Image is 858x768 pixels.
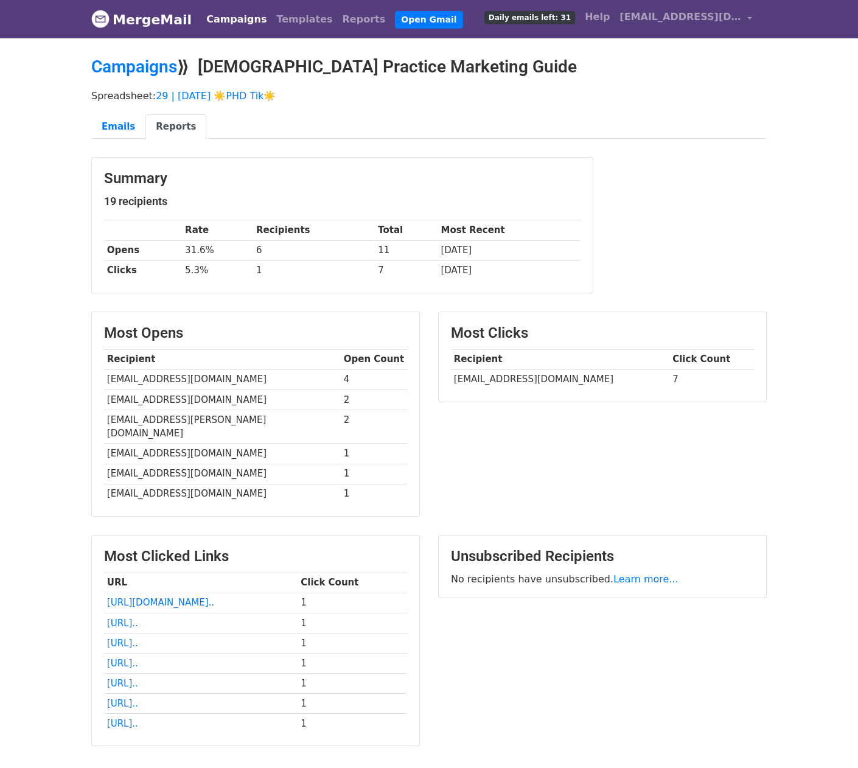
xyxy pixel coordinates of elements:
h2: ⟫ [DEMOGRAPHIC_DATA] Practice Marketing Guide [91,57,767,77]
a: Campaigns [91,57,177,77]
td: 1 [341,444,407,464]
td: 2 [341,410,407,444]
td: 31.6% [182,240,253,260]
a: Daily emails left: 31 [480,5,580,29]
td: [EMAIL_ADDRESS][DOMAIN_NAME] [451,369,669,389]
td: [EMAIL_ADDRESS][PERSON_NAME][DOMAIN_NAME] [104,410,341,444]
iframe: Chat Widget [797,710,858,768]
a: Templates [271,7,337,32]
a: [URL].. [107,698,138,709]
td: 1 [298,593,407,613]
td: 1 [298,673,407,693]
a: Open Gmail [395,11,462,29]
td: 1 [341,484,407,504]
td: [DATE] [438,260,581,281]
td: 7 [669,369,754,389]
th: Open Count [341,349,407,369]
p: No recipients have unsubscribed. [451,573,754,585]
td: [EMAIL_ADDRESS][DOMAIN_NAME] [104,444,341,464]
span: [EMAIL_ADDRESS][DOMAIN_NAME] [619,10,741,24]
td: [DATE] [438,240,581,260]
a: Emails [91,114,145,139]
h3: Summary [104,170,581,187]
th: Total [375,220,438,240]
td: 4 [341,369,407,389]
a: Learn more... [613,573,678,585]
th: Recipients [253,220,375,240]
a: [URL][DOMAIN_NAME].. [107,597,214,608]
a: Campaigns [201,7,271,32]
td: 1 [298,714,407,734]
th: Recipient [451,349,669,369]
td: 6 [253,240,375,260]
td: [EMAIL_ADDRESS][DOMAIN_NAME] [104,389,341,410]
td: 2 [341,389,407,410]
th: Most Recent [438,220,581,240]
th: URL [104,573,298,593]
a: [URL].. [107,658,138,669]
p: Spreadsheet: [91,89,767,102]
a: [EMAIL_ADDRESS][DOMAIN_NAME] [615,5,757,33]
td: 1 [253,260,375,281]
td: [EMAIL_ADDRESS][DOMAIN_NAME] [104,369,341,389]
a: [URL].. [107,718,138,729]
td: 7 [375,260,438,281]
td: [EMAIL_ADDRESS][DOMAIN_NAME] [104,484,341,504]
a: Reports [338,7,391,32]
th: Rate [182,220,253,240]
a: Help [580,5,615,29]
td: 1 [341,464,407,484]
td: [EMAIL_ADDRESS][DOMAIN_NAME] [104,464,341,484]
a: 29 | [DATE] ☀️PHD Tik☀️ [156,90,276,102]
a: [URL].. [107,638,138,649]
a: MergeMail [91,7,192,32]
th: Opens [104,240,182,260]
td: 1 [298,613,407,633]
a: [URL].. [107,618,138,629]
a: Reports [145,114,206,139]
td: 1 [298,694,407,714]
h5: 19 recipients [104,195,581,208]
th: Click Count [669,349,754,369]
span: Daily emails left: 31 [484,11,575,24]
h3: Unsubscribed Recipients [451,548,754,565]
h3: Most Opens [104,324,407,342]
td: 5.3% [182,260,253,281]
th: Click Count [298,573,407,593]
td: 1 [298,633,407,653]
td: 11 [375,240,438,260]
a: [URL].. [107,678,138,689]
img: MergeMail logo [91,10,110,28]
td: 1 [298,653,407,673]
h3: Most Clicked Links [104,548,407,565]
th: Recipient [104,349,341,369]
h3: Most Clicks [451,324,754,342]
th: Clicks [104,260,182,281]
